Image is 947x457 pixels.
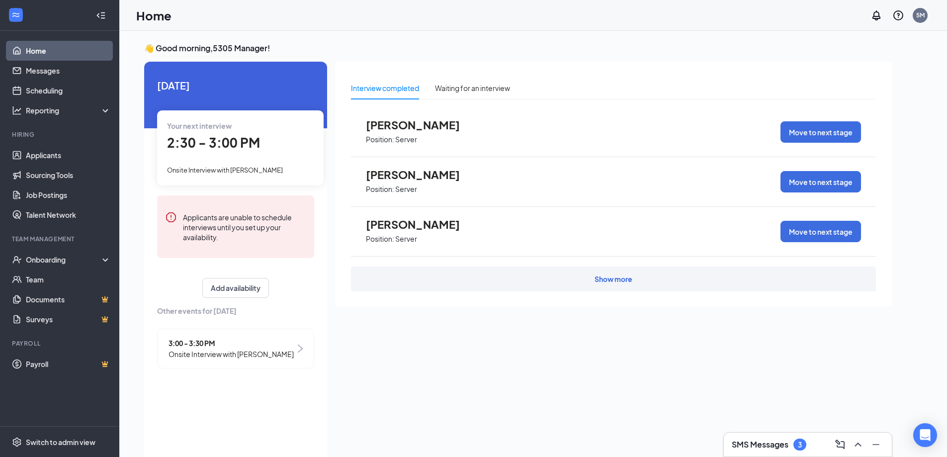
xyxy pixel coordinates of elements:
[366,118,475,131] span: [PERSON_NAME]
[780,121,861,143] button: Move to next stage
[26,354,111,374] a: PayrollCrown
[366,218,475,231] span: [PERSON_NAME]
[183,211,306,242] div: Applicants are unable to schedule interviews until you set up your availability.
[870,9,882,21] svg: Notifications
[366,135,394,144] p: Position:
[12,339,109,348] div: Payroll
[26,270,111,289] a: Team
[780,171,861,192] button: Move to next stage
[395,184,417,194] p: Server
[169,349,294,360] span: Onsite Interview with [PERSON_NAME]
[26,165,111,185] a: Sourcing Tools
[26,205,111,225] a: Talent Network
[366,168,475,181] span: [PERSON_NAME]
[12,235,109,243] div: Team Management
[395,234,417,244] p: Server
[12,437,22,447] svg: Settings
[12,130,109,139] div: Hiring
[798,441,802,449] div: 3
[12,105,22,115] svg: Analysis
[351,83,419,93] div: Interview completed
[26,309,111,329] a: SurveysCrown
[595,274,632,284] div: Show more
[12,255,22,265] svg: UserCheck
[167,121,232,130] span: Your next interview
[26,105,111,115] div: Reporting
[780,221,861,242] button: Move to next stage
[167,134,260,151] span: 2:30 - 3:00 PM
[11,10,21,20] svg: WorkstreamLogo
[26,41,111,61] a: Home
[870,439,882,451] svg: Minimize
[832,437,848,453] button: ComposeMessage
[916,11,925,19] div: 5M
[913,423,937,447] div: Open Intercom Messenger
[144,43,892,54] h3: 👋 Good morning, 5305 Manager !
[26,81,111,100] a: Scheduling
[96,10,106,20] svg: Collapse
[202,278,269,298] button: Add availability
[366,184,394,194] p: Position:
[868,437,884,453] button: Minimize
[169,338,294,349] span: 3:00 - 3:30 PM
[834,439,846,451] svg: ComposeMessage
[852,439,864,451] svg: ChevronUp
[26,437,95,447] div: Switch to admin view
[892,9,904,21] svg: QuestionInfo
[26,145,111,165] a: Applicants
[157,305,314,316] span: Other events for [DATE]
[136,7,172,24] h1: Home
[366,234,394,244] p: Position:
[157,78,314,93] span: [DATE]
[435,83,510,93] div: Waiting for an interview
[167,166,283,174] span: Onsite Interview with [PERSON_NAME]
[165,211,177,223] svg: Error
[26,255,102,265] div: Onboarding
[26,289,111,309] a: DocumentsCrown
[26,61,111,81] a: Messages
[850,437,866,453] button: ChevronUp
[395,135,417,144] p: Server
[26,185,111,205] a: Job Postings
[732,439,788,450] h3: SMS Messages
